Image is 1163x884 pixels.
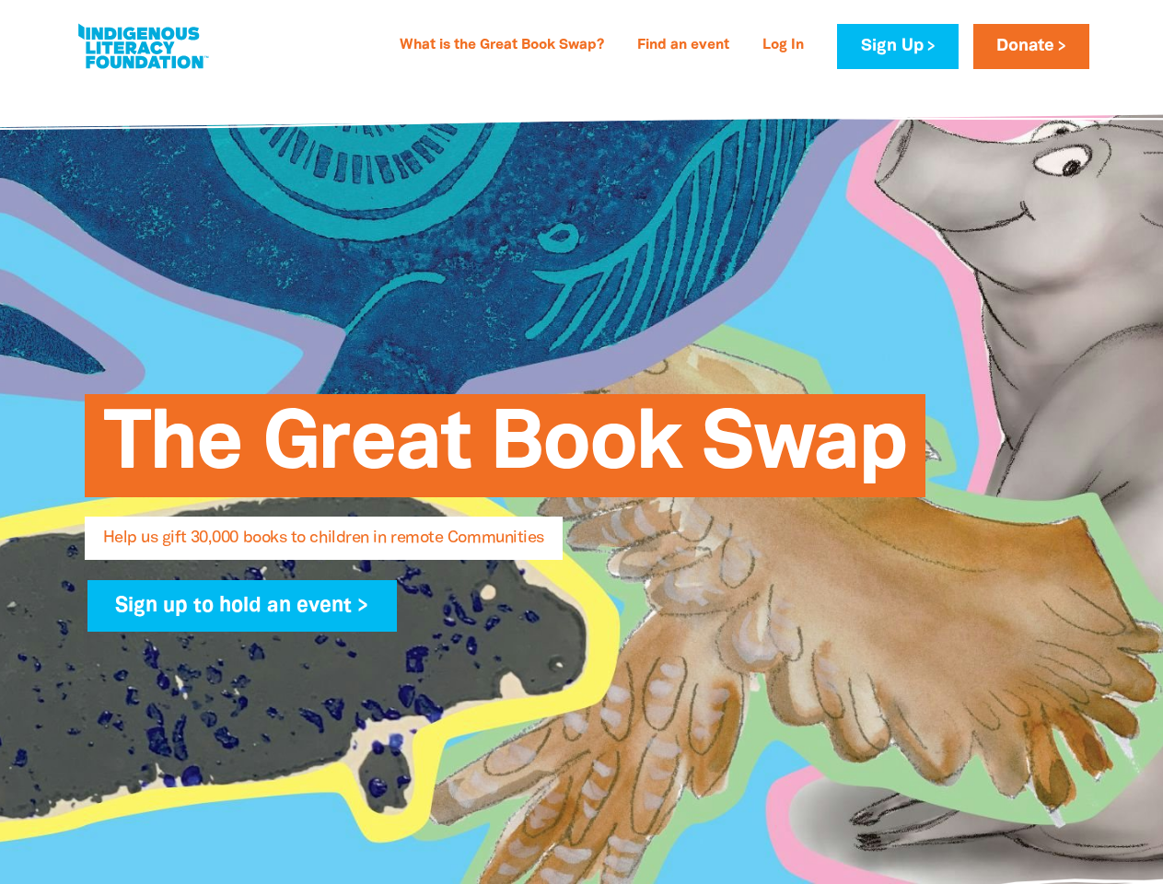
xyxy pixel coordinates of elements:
a: Sign up to hold an event > [87,580,398,632]
a: Donate [973,24,1089,69]
a: What is the Great Book Swap? [389,31,615,61]
a: Sign Up [837,24,958,69]
span: The Great Book Swap [103,408,907,497]
a: Find an event [626,31,740,61]
a: Log In [751,31,815,61]
span: Help us gift 30,000 books to children in remote Communities [103,530,544,560]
